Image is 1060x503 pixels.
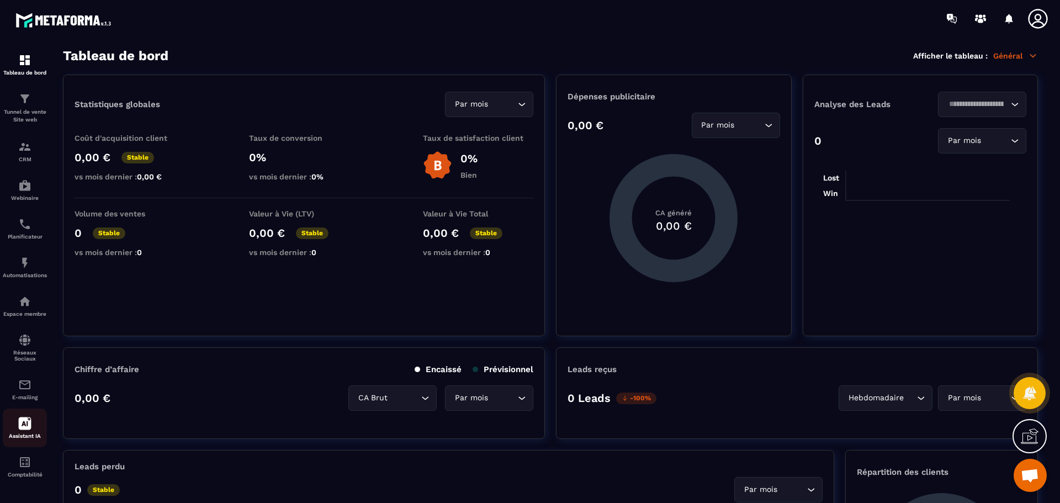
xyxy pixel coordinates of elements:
span: 0,00 € [137,172,162,181]
p: 0,00 € [249,226,285,240]
img: automations [18,256,31,269]
input: Search for option [390,392,418,404]
input: Search for option [737,119,762,131]
p: 0 [75,226,82,240]
div: Search for option [692,113,780,138]
a: schedulerschedulerPlanificateur [3,209,47,248]
img: email [18,378,31,391]
p: Chiffre d’affaire [75,364,139,374]
a: automationsautomationsWebinaire [3,171,47,209]
span: CA Brut [356,392,390,404]
p: Planificateur [3,234,47,240]
a: Assistant IA [3,409,47,447]
a: formationformationCRM [3,132,47,171]
p: -100% [616,393,656,404]
p: Réseaux Sociaux [3,350,47,362]
a: social-networksocial-networkRéseaux Sociaux [3,325,47,370]
p: Volume des ventes [75,209,185,218]
p: vs mois dernier : [423,248,533,257]
a: accountantaccountantComptabilité [3,447,47,486]
span: Hebdomadaire [846,392,906,404]
p: Taux de satisfaction client [423,134,533,142]
p: 0,00 € [75,151,110,164]
div: Search for option [938,385,1026,411]
span: 0 [311,248,316,257]
img: formation [18,54,31,67]
p: Répartition des clients [857,467,1026,477]
input: Search for option [490,392,515,404]
div: Search for option [938,92,1026,117]
div: Search for option [348,385,437,411]
p: vs mois dernier : [75,248,185,257]
img: accountant [18,456,31,469]
input: Search for option [490,98,515,110]
img: formation [18,92,31,105]
a: automationsautomationsAutomatisations [3,248,47,287]
p: E-mailing [3,394,47,400]
p: 0 [75,483,82,496]
p: Coût d'acquisition client [75,134,185,142]
img: scheduler [18,218,31,231]
p: Leads perdu [75,462,125,472]
span: Par mois [945,135,983,147]
input: Search for option [945,98,1008,110]
p: Espace membre [3,311,47,317]
img: social-network [18,333,31,347]
div: Search for option [445,92,533,117]
p: Webinaire [3,195,47,201]
p: Stable [87,484,120,496]
p: Automatisations [3,272,47,278]
a: formationformationTableau de bord [3,45,47,84]
p: Bien [460,171,478,179]
a: automationsautomationsEspace membre [3,287,47,325]
img: automations [18,295,31,308]
p: Stable [470,227,502,239]
span: 0% [311,172,324,181]
img: automations [18,179,31,192]
p: 0,00 € [568,119,603,132]
p: Encaissé [415,364,462,374]
h3: Tableau de bord [63,48,168,63]
p: CRM [3,156,47,162]
img: formation [18,140,31,153]
tspan: Win [823,189,838,198]
p: Leads reçus [568,364,617,374]
span: Par mois [945,392,983,404]
p: Valeur à Vie Total [423,209,533,218]
p: Stable [121,152,154,163]
p: Comptabilité [3,472,47,478]
span: 0 [137,248,142,257]
img: b-badge-o.b3b20ee6.svg [423,151,452,180]
span: Par mois [741,484,780,496]
p: Afficher le tableau : [913,51,988,60]
p: 0 [814,134,821,147]
p: 0% [249,151,359,164]
input: Search for option [983,392,1008,404]
span: 0 [485,248,490,257]
div: Search for option [938,128,1026,153]
p: vs mois dernier : [75,172,185,181]
p: Assistant IA [3,433,47,439]
p: 0,00 € [75,391,110,405]
input: Search for option [780,484,804,496]
p: Taux de conversion [249,134,359,142]
span: Par mois [452,98,490,110]
div: Search for option [839,385,932,411]
div: Ouvrir le chat [1014,459,1047,492]
tspan: Lost [823,173,839,182]
p: Dépenses publicitaire [568,92,780,102]
p: vs mois dernier : [249,172,359,181]
p: Stable [296,227,328,239]
p: Statistiques globales [75,99,160,109]
p: Stable [93,227,125,239]
p: Prévisionnel [473,364,533,374]
span: Par mois [699,119,737,131]
p: vs mois dernier : [249,248,359,257]
p: 0% [460,152,478,165]
a: emailemailE-mailing [3,370,47,409]
p: Analyse des Leads [814,99,920,109]
div: Search for option [734,477,823,502]
p: 0,00 € [423,226,459,240]
input: Search for option [906,392,914,404]
input: Search for option [983,135,1008,147]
